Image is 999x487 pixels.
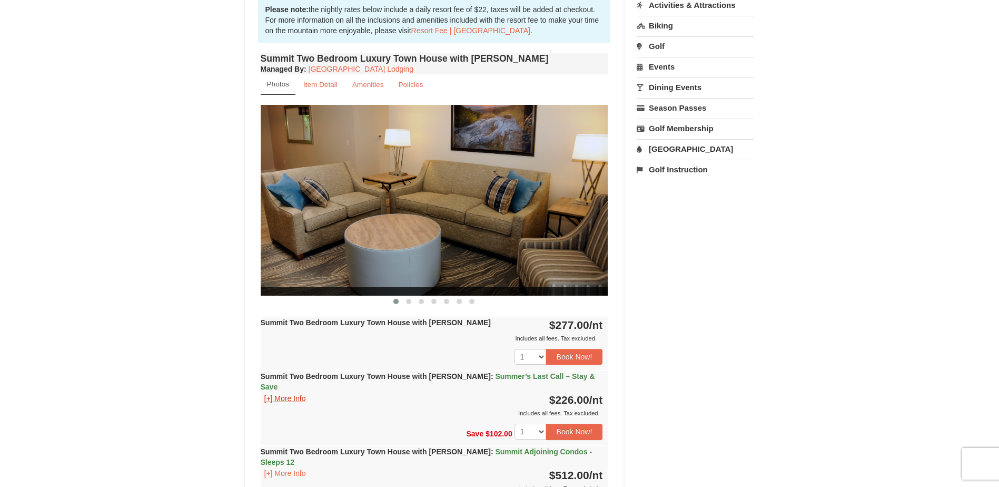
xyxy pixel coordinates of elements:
[267,80,289,88] small: Photos
[261,393,310,404] button: [+] More Info
[637,98,754,118] a: Season Passes
[546,349,603,365] button: Book Now!
[391,74,430,95] a: Policies
[549,319,603,331] strong: $277.00
[486,430,512,438] span: $102.00
[637,119,754,138] a: Golf Membership
[589,394,603,406] span: /nt
[549,469,589,481] span: $512.00
[637,57,754,76] a: Events
[637,139,754,159] a: [GEOGRAPHIC_DATA]
[261,74,295,95] a: Photos
[398,81,423,89] small: Policies
[261,467,310,479] button: [+] More Info
[491,447,493,456] span: :
[303,81,338,89] small: Item Detail
[261,372,595,391] strong: Summit Two Bedroom Luxury Town House with [PERSON_NAME]
[261,53,608,64] h4: Summit Two Bedroom Luxury Town House with [PERSON_NAME]
[261,65,304,73] span: Managed By
[637,36,754,56] a: Golf
[309,65,413,73] a: [GEOGRAPHIC_DATA] Lodging
[637,160,754,179] a: Golf Instruction
[296,74,344,95] a: Item Detail
[352,81,384,89] small: Amenities
[411,26,530,35] a: Resort Fee | [GEOGRAPHIC_DATA]
[589,469,603,481] span: /nt
[265,5,309,14] strong: Please note:
[466,430,483,438] span: Save
[546,424,603,440] button: Book Now!
[637,77,754,97] a: Dining Events
[261,105,608,295] img: 18876286-202-fb468a36.png
[637,16,754,35] a: Biking
[261,447,592,466] strong: Summit Two Bedroom Luxury Town House with [PERSON_NAME]
[261,318,491,327] strong: Summit Two Bedroom Luxury Town House with [PERSON_NAME]
[261,447,592,466] span: Summit Adjoining Condos - Sleeps 12
[491,372,493,381] span: :
[549,394,589,406] span: $226.00
[345,74,391,95] a: Amenities
[589,319,603,331] span: /nt
[261,333,603,344] div: Includes all fees. Tax excluded.
[261,408,603,418] div: Includes all fees. Tax excluded.
[261,65,306,73] strong: :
